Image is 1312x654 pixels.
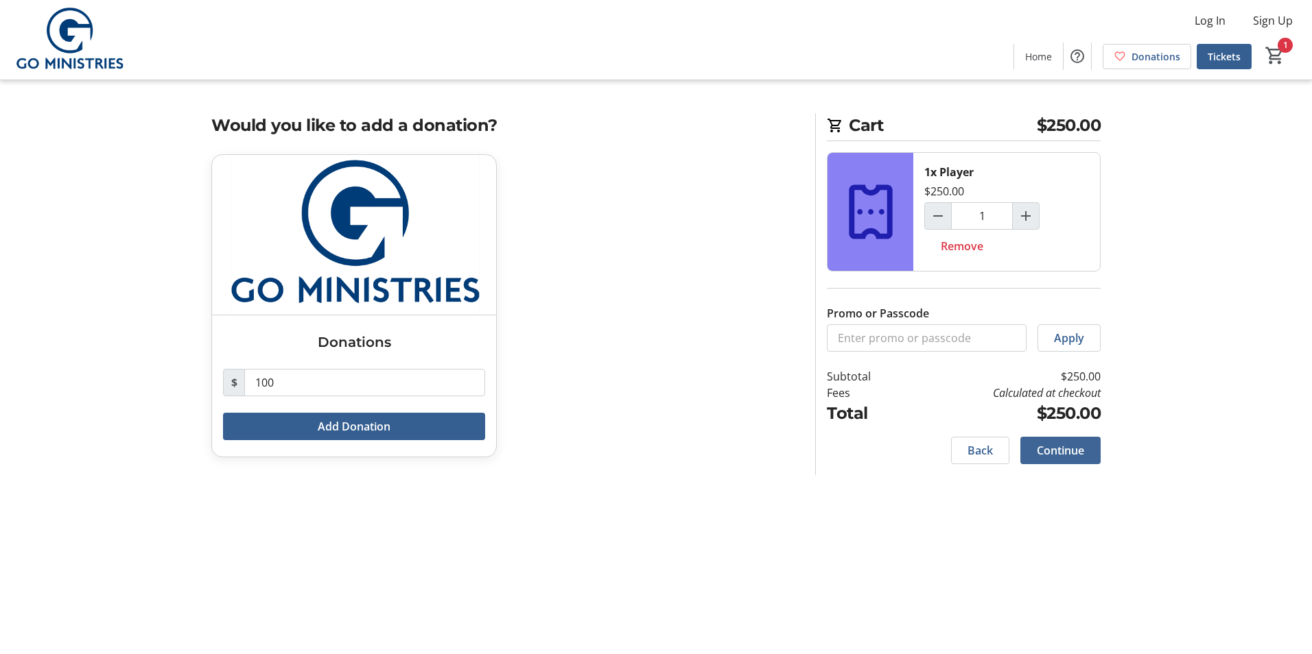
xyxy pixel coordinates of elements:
span: Continue [1037,442,1084,459]
td: $250.00 [906,401,1101,426]
span: Sign Up [1253,12,1293,29]
span: Remove [941,238,983,254]
a: Home [1014,44,1063,69]
span: Home [1025,49,1052,64]
td: Total [827,401,906,426]
div: $250.00 [924,183,964,199]
button: Help [1064,43,1091,70]
img: Donations [212,155,496,315]
td: Fees [827,385,906,401]
button: Decrement by one [925,203,951,229]
span: $250.00 [1037,113,1101,138]
button: Back [951,437,1009,464]
label: Promo or Passcode [827,305,929,322]
a: Donations [1103,44,1191,69]
td: Subtotal [827,368,906,385]
td: $250.00 [906,368,1101,385]
button: Remove [924,232,1000,260]
img: GO Ministries, Inc's Logo [8,5,130,74]
span: Log In [1195,12,1226,29]
button: Log In [1184,10,1237,32]
h2: Would you like to add a donation? [211,113,799,138]
button: Continue [1020,437,1101,464]
span: $ [223,369,245,396]
button: Apply [1038,324,1101,352]
span: Donations [1132,49,1180,64]
button: Increment by one [1013,203,1039,229]
h3: Donations [223,332,485,352]
input: Enter promo or passcode [827,324,1027,352]
button: Sign Up [1242,10,1304,32]
div: 1x Player [924,164,974,180]
span: Back [968,442,993,459]
span: Apply [1054,330,1084,346]
td: Calculated at checkout [906,385,1101,401]
a: Tickets [1197,44,1252,69]
button: Cart [1263,43,1287,68]
input: Player Quantity [951,202,1013,230]
span: Add Donation [318,418,390,435]
button: Add Donation [223,413,485,440]
h2: Cart [827,113,1101,141]
span: Tickets [1208,49,1241,64]
input: Donation Amount [244,369,485,396]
